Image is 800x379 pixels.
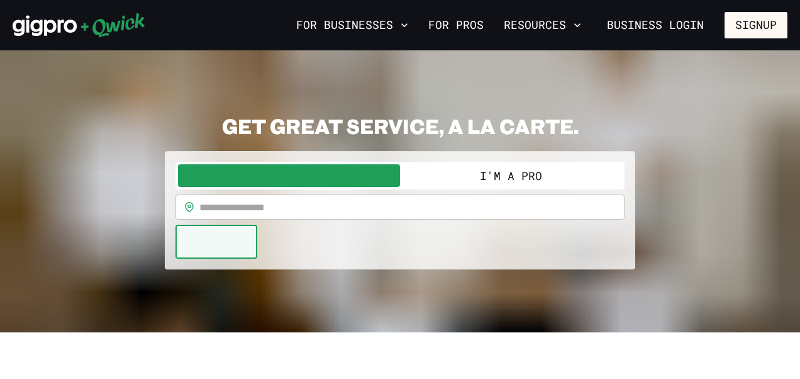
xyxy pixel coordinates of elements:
h2: GET GREAT SERVICE, A LA CARTE. [165,113,635,139]
button: Resources [499,14,586,36]
button: I'm a Pro [400,164,622,187]
a: Business Login [596,12,714,38]
button: Signup [725,12,787,38]
button: I'm a Business [178,164,400,187]
button: For Businesses [291,14,413,36]
a: For Pros [423,14,489,36]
